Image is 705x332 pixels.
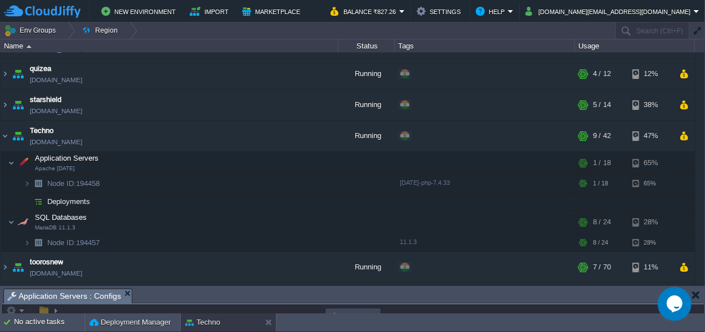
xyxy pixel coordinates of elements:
a: SQL DatabasesMariaDB 11.1.3 [34,213,88,222]
img: AMDAwAAAACH5BAEAAAAALAAAAAABAAEAAAICRAEAOw== [24,234,30,251]
div: 10% [632,283,669,313]
div: 1 / 18 [593,175,608,192]
div: 8 / 24 [593,211,611,233]
button: Region [82,23,122,38]
img: AMDAwAAAACH5BAEAAAAALAAAAAABAAEAAAICRAEAOw== [15,211,31,233]
div: Running [338,252,395,282]
button: Techno [185,317,220,328]
div: 8 / 24 [593,234,608,251]
div: Status [339,39,394,52]
img: CloudJiffy [4,5,81,19]
img: AMDAwAAAACH5BAEAAAAALAAAAAABAAEAAAICRAEAOw== [30,175,46,192]
div: 1 / 18 [593,152,611,174]
div: Running [338,121,395,151]
img: AMDAwAAAACH5BAEAAAAALAAAAAABAAEAAAICRAEAOw== [1,252,10,282]
div: 38% [632,90,669,120]
span: MariaDB 11.1.3 [35,224,75,231]
span: 194458 [46,179,101,188]
div: No active tasks [14,313,84,331]
div: 9 / 42 [593,121,611,151]
img: AMDAwAAAACH5BAEAAAAALAAAAAABAAEAAAICRAEAOw== [24,175,30,192]
a: Node ID:194457 [46,238,101,247]
img: AMDAwAAAACH5BAEAAAAALAAAAAABAAEAAAICRAEAOw== [10,252,26,282]
a: [DOMAIN_NAME] [30,74,82,86]
span: Application Servers : Configs [7,289,121,303]
div: Running [338,90,395,120]
div: 11% [632,252,669,282]
span: Application Servers [34,153,100,163]
img: AMDAwAAAACH5BAEAAAAALAAAAAABAAEAAAICRAEAOw== [10,121,26,151]
img: AMDAwAAAACH5BAEAAAAALAAAAAABAAEAAAICRAEAOw== [10,59,26,89]
span: 194457 [46,238,101,247]
span: [DATE]-php-7.4.33 [400,179,450,186]
button: New Environment [101,5,179,18]
button: Balance ₹827.26 [331,5,399,18]
img: AMDAwAAAACH5BAEAAAAALAAAAAABAAEAAAICRAEAOw== [10,283,26,313]
a: Application ServersApache [DATE] [34,154,100,162]
div: 12% [632,59,669,89]
div: Tags [395,39,574,52]
button: Import [190,5,232,18]
img: AMDAwAAAACH5BAEAAAAALAAAAAABAAEAAAICRAEAOw== [8,211,15,233]
img: AMDAwAAAACH5BAEAAAAALAAAAAABAAEAAAICRAEAOw== [10,90,26,120]
img: AMDAwAAAACH5BAEAAAAALAAAAAABAAEAAAICRAEAOw== [8,152,15,174]
img: AMDAwAAAACH5BAEAAAAALAAAAAABAAEAAAICRAEAOw== [1,59,10,89]
a: [DOMAIN_NAME] [30,268,82,279]
button: Env Groups [4,23,60,38]
button: [DOMAIN_NAME][EMAIL_ADDRESS][DOMAIN_NAME] [525,5,694,18]
a: quizea [30,63,51,74]
a: starshield [30,94,61,105]
button: Help [476,5,508,18]
div: 7 / 70 [593,252,611,282]
div: Usage [575,39,694,52]
div: Running [338,59,395,89]
div: 5 / 14 [593,90,611,120]
iframe: chat widget [658,287,694,321]
span: Node ID: [47,238,76,247]
span: Node ID: [47,179,76,188]
a: Node ID:194458 [46,179,101,188]
div: Name [1,39,338,52]
img: AMDAwAAAACH5BAEAAAAALAAAAAABAAEAAAICRAEAOw== [1,121,10,151]
a: toorosnew [30,256,63,268]
button: Settings [417,5,464,18]
div: 5 / 20 [593,283,611,313]
div: 4 / 12 [593,59,611,89]
a: [DOMAIN_NAME] [30,136,82,148]
span: Apache [DATE] [35,165,75,172]
img: AMDAwAAAACH5BAEAAAAALAAAAAABAAEAAAICRAEAOw== [15,152,31,174]
span: 11.1.3 [400,238,417,245]
div: Loading... [327,309,380,325]
img: AMDAwAAAACH5BAEAAAAALAAAAAABAAEAAAICRAEAOw== [1,283,10,313]
img: AMDAwAAAACH5BAEAAAAALAAAAAABAAEAAAICRAEAOw== [24,193,30,210]
img: AMDAwAAAACH5BAEAAAAALAAAAAABAAEAAAICRAEAOw== [1,90,10,120]
img: AMDAwAAAACH5BAEAAAAALAAAAAABAAEAAAICRAEAOw== [26,45,32,48]
div: 65% [632,175,669,192]
div: 65% [632,152,669,174]
span: SQL Databases [34,213,88,222]
div: 47% [632,121,669,151]
img: AMDAwAAAACH5BAEAAAAALAAAAAABAAEAAAICRAEAOw== [30,234,46,251]
div: 28% [632,234,669,251]
a: [DOMAIN_NAME] [30,105,82,117]
button: Deployment Manager [90,317,171,328]
a: Deployments [46,197,92,206]
div: Running [338,283,395,313]
img: AMDAwAAAACH5BAEAAAAALAAAAAABAAEAAAICRAEAOw== [30,193,46,210]
div: 28% [632,211,669,233]
button: Marketplace [242,5,304,18]
a: Techno [30,125,53,136]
